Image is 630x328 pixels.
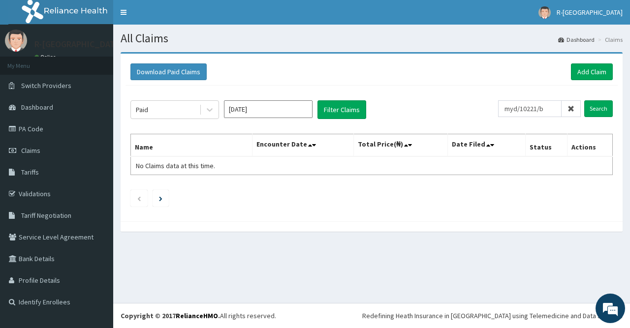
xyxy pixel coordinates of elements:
[130,63,207,80] button: Download Paid Claims
[113,303,630,328] footer: All rights reserved.
[21,81,71,90] span: Switch Providers
[136,161,215,170] span: No Claims data at this time.
[34,40,123,49] p: R-[GEOGRAPHIC_DATA]
[525,134,567,157] th: Status
[252,134,353,157] th: Encounter Date
[176,311,218,320] a: RelianceHMO
[317,100,366,119] button: Filter Claims
[447,134,525,157] th: Date Filed
[584,100,613,117] input: Search
[21,103,53,112] span: Dashboard
[136,105,148,115] div: Paid
[21,146,40,155] span: Claims
[159,194,162,203] a: Next page
[567,134,612,157] th: Actions
[21,211,71,220] span: Tariff Negotiation
[596,35,623,44] li: Claims
[121,311,220,320] strong: Copyright © 2017 .
[131,134,252,157] th: Name
[34,54,58,60] a: Online
[353,134,447,157] th: Total Price(₦)
[557,8,623,17] span: R-[GEOGRAPHIC_DATA]
[224,100,313,118] input: Select Month and Year
[5,30,27,52] img: User Image
[571,63,613,80] a: Add Claim
[498,100,562,117] input: Search by HMO ID
[121,32,623,45] h1: All Claims
[362,311,623,321] div: Redefining Heath Insurance in [GEOGRAPHIC_DATA] using Telemedicine and Data Science!
[558,35,595,44] a: Dashboard
[538,6,551,19] img: User Image
[21,168,39,177] span: Tariffs
[137,194,141,203] a: Previous page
